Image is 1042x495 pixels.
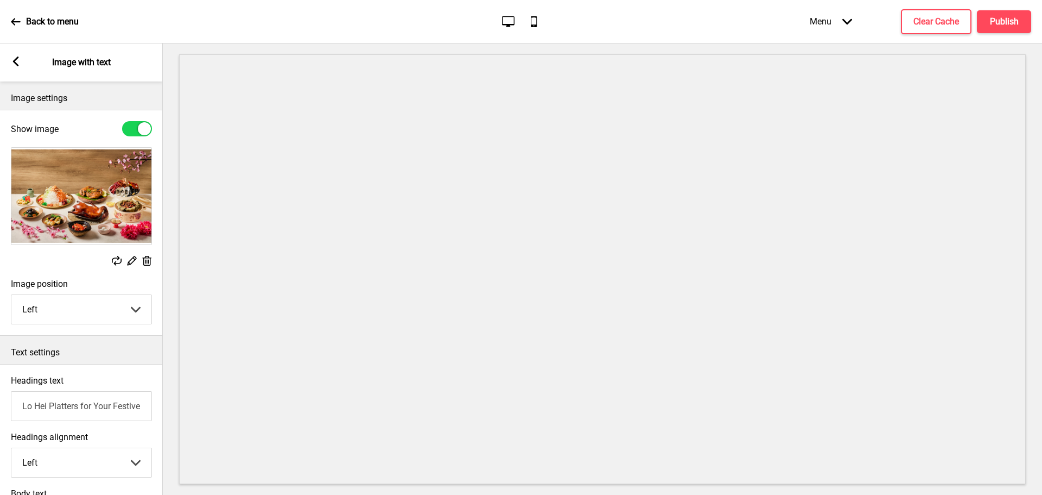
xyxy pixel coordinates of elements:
p: Image with text [52,57,111,68]
div: Menu [799,5,863,37]
h4: Clear Cache [913,16,959,28]
button: Publish [977,10,1031,33]
p: Text settings [11,347,152,359]
p: Back to menu [26,16,79,28]
img: Image [11,148,151,245]
h4: Publish [990,16,1019,28]
a: Back to menu [11,7,79,36]
p: Image settings [11,92,152,104]
button: Clear Cache [901,9,971,34]
label: Headings alignment [11,432,152,442]
label: Headings text [11,375,63,386]
label: Image position [11,279,152,289]
label: Show image [11,124,59,134]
